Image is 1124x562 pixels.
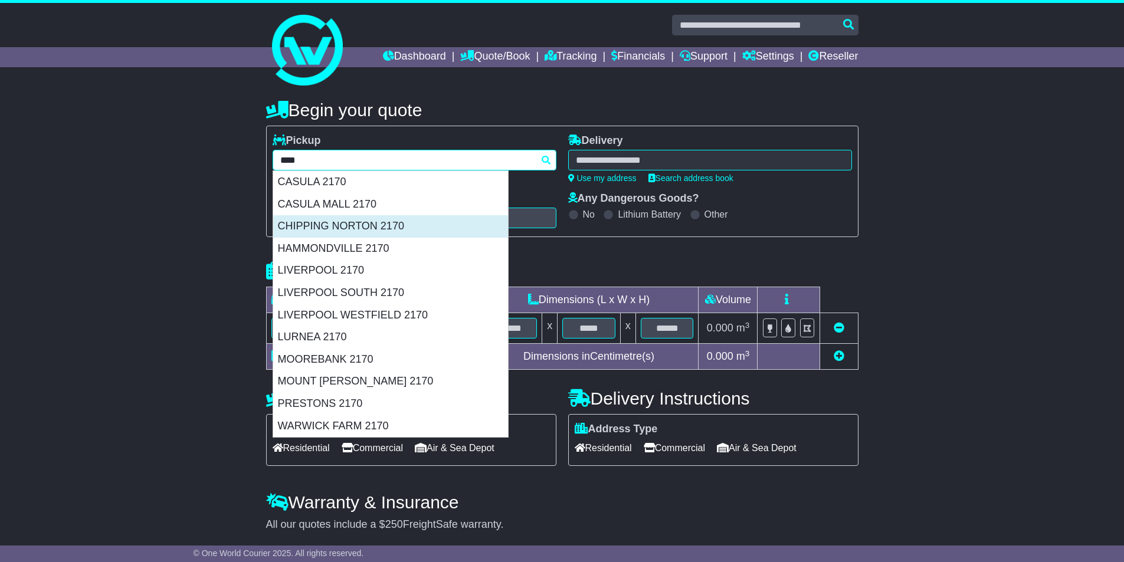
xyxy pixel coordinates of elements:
label: Pickup [273,134,321,147]
h4: Package details | [266,261,414,281]
a: Search address book [648,173,733,183]
label: Any Dangerous Goods? [568,192,699,205]
td: Volume [699,287,758,313]
label: No [583,209,595,220]
div: MOUNT [PERSON_NAME] 2170 [273,370,508,393]
div: CASULA MALL 2170 [273,193,508,216]
div: PRESTONS 2170 [273,393,508,415]
div: CASULA 2170 [273,171,508,193]
td: x [542,313,558,344]
td: Total [266,344,365,370]
div: All our quotes include a $ FreightSafe warranty. [266,518,858,531]
a: Support [680,47,728,67]
typeahead: Please provide city [273,150,556,170]
td: Dimensions (L x W x H) [479,287,699,313]
span: 250 [385,518,403,530]
span: Residential [273,439,330,457]
div: LURNEA 2170 [273,326,508,349]
a: Tracking [545,47,597,67]
label: Delivery [568,134,623,147]
div: WARWICK FARM 2170 [273,415,508,438]
a: Remove this item [834,322,844,334]
td: Type [266,287,365,313]
h4: Pickup Instructions [266,389,556,408]
h4: Delivery Instructions [568,389,858,408]
a: Quote/Book [460,47,530,67]
div: HAMMONDVILLE 2170 [273,238,508,260]
span: Commercial [342,439,403,457]
span: m [736,322,750,334]
div: LIVERPOOL 2170 [273,259,508,282]
div: LIVERPOOL SOUTH 2170 [273,282,508,304]
a: Add new item [834,350,844,362]
td: Dimensions in Centimetre(s) [479,344,699,370]
a: Financials [611,47,665,67]
span: Commercial [644,439,705,457]
td: x [620,313,635,344]
span: 0.000 [707,322,733,334]
span: 0.000 [707,350,733,362]
sup: 3 [745,321,750,330]
span: © One World Courier 2025. All rights reserved. [194,548,364,558]
span: Residential [575,439,632,457]
h4: Begin your quote [266,100,858,120]
div: LIVERPOOL WESTFIELD 2170 [273,304,508,327]
a: Settings [742,47,794,67]
a: Dashboard [383,47,446,67]
label: Other [704,209,728,220]
a: Reseller [808,47,858,67]
label: Address Type [575,423,658,436]
span: Air & Sea Depot [415,439,494,457]
div: CHIPPING NORTON 2170 [273,215,508,238]
div: MOOREBANK 2170 [273,349,508,371]
h4: Warranty & Insurance [266,492,858,512]
span: m [736,350,750,362]
sup: 3 [745,349,750,358]
span: Air & Sea Depot [717,439,797,457]
label: Lithium Battery [618,209,681,220]
a: Use my address [568,173,637,183]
